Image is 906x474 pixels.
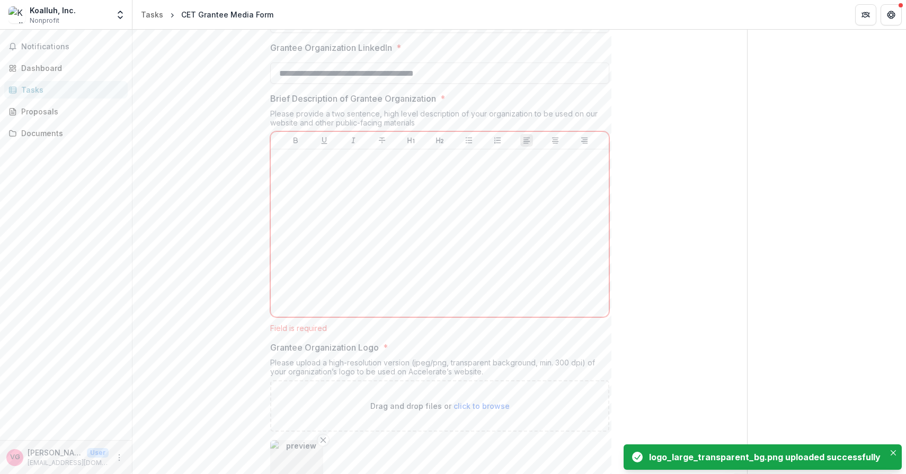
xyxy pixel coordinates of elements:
[87,448,109,458] p: User
[113,451,126,464] button: More
[4,38,128,55] button: Notifications
[370,400,510,412] p: Drag and drop files or
[30,5,76,16] div: Koalluh, Inc.
[30,16,59,25] span: Nonprofit
[8,6,25,23] img: Koalluh, Inc.
[549,134,562,147] button: Align Center
[4,59,128,77] a: Dashboard
[855,4,876,25] button: Partners
[270,341,379,354] p: Grantee Organization Logo
[21,62,119,74] div: Dashboard
[649,451,881,463] div: logo_large_transparent_bg.png uploaded successfully
[347,134,360,147] button: Italicize
[21,106,119,117] div: Proposals
[21,84,119,95] div: Tasks
[491,134,504,147] button: Ordered List
[270,41,392,54] p: Grantee Organization LinkedIn
[454,401,510,410] span: click to browse
[137,7,167,22] a: Tasks
[270,92,436,105] p: Brief Description of Grantee Organization
[28,458,109,468] p: [EMAIL_ADDRESS][DOMAIN_NAME]
[318,134,331,147] button: Underline
[181,9,273,20] div: CET Grantee Media Form
[21,42,123,51] span: Notifications
[137,7,278,22] nav: breadcrumb
[270,358,609,380] div: Please upload a high-resolution version (jpeg/png, transparent background, min. 300 dpi) of your ...
[578,134,591,147] button: Align Right
[433,134,446,147] button: Heading 2
[887,446,900,459] button: Close
[520,134,533,147] button: Align Left
[4,124,128,142] a: Documents
[270,109,609,131] div: Please provide a two sentence, high level description of your organization to be used on our webs...
[463,134,475,147] button: Bullet List
[270,324,609,333] div: Field is required
[881,4,902,25] button: Get Help
[21,128,119,139] div: Documents
[141,9,163,20] div: Tasks
[405,134,418,147] button: Heading 1
[10,454,20,461] div: Varun Gulati
[28,447,83,458] p: [PERSON_NAME]
[619,440,906,474] div: Notifications-bottom-right
[289,134,302,147] button: Bold
[317,434,330,446] button: Remove File
[113,4,128,25] button: Open entity switcher
[4,103,128,120] a: Proposals
[4,81,128,99] a: Tasks
[376,134,388,147] button: Strike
